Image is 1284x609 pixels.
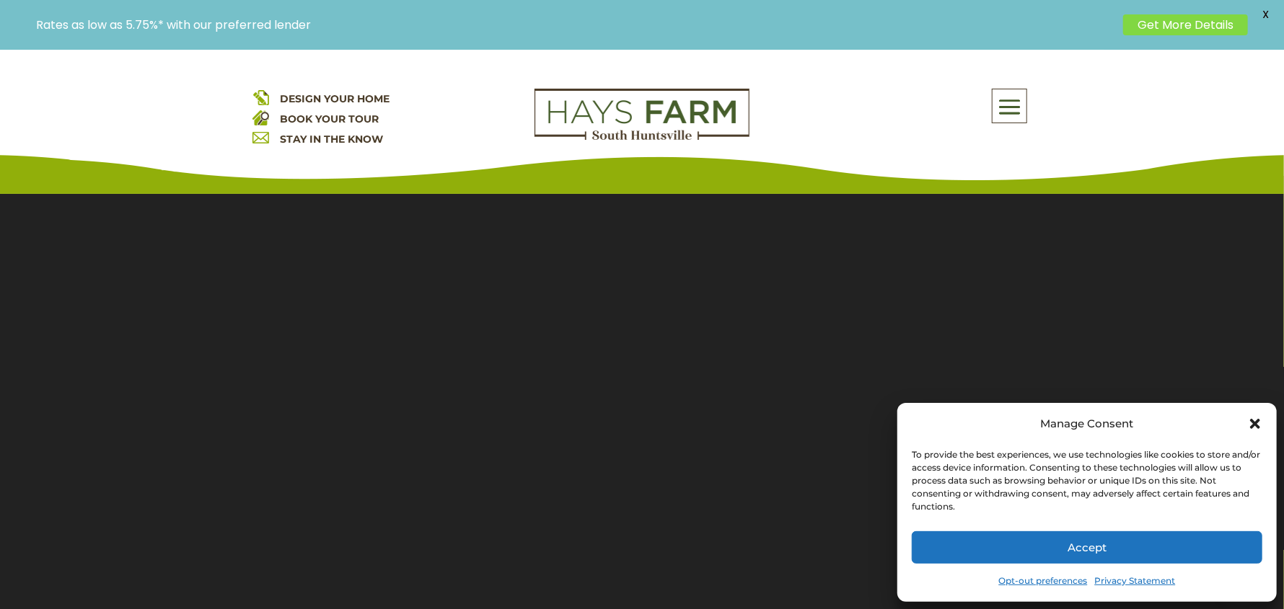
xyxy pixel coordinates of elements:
[1041,414,1134,434] div: Manage Consent
[280,133,383,146] a: STAY IN THE KNOW
[252,109,269,125] img: book your home tour
[535,89,749,141] img: Logo
[252,89,269,105] img: design your home
[280,112,379,125] a: BOOK YOUR TOUR
[36,18,1116,32] p: Rates as low as 5.75%* with our preferred lender
[912,531,1262,564] button: Accept
[280,92,390,105] a: DESIGN YOUR HOME
[999,571,1088,591] a: Opt-out preferences
[912,448,1261,513] div: To provide the best experiences, we use technologies like cookies to store and/or access device i...
[1248,417,1262,431] div: Close dialog
[535,130,749,143] a: hays farm homes huntsville development
[1123,14,1248,35] a: Get More Details
[1255,4,1277,25] span: X
[1095,571,1176,591] a: Privacy Statement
